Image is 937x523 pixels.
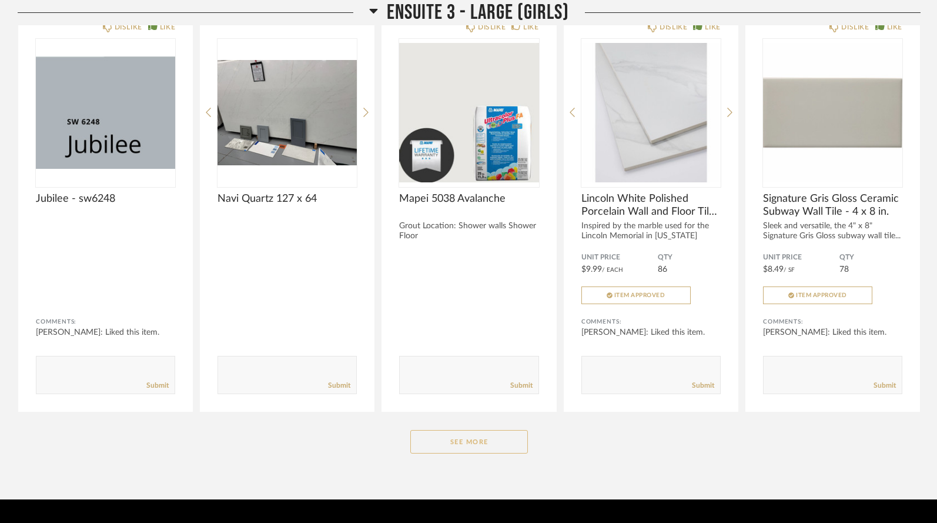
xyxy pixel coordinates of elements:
div: Comments: [581,316,721,328]
span: 86 [658,265,667,274]
a: Submit [146,381,169,391]
span: Lincoln White Polished Porcelain Wall and Floor Tile - 12 x 24 in. [581,192,721,218]
span: Item Approved [796,292,847,298]
div: Sleek and versatile, the 4" x 8" Signature Gris Gloss subway wall tile... [763,221,902,241]
div: LIKE [705,21,720,33]
div: LIKE [887,21,902,33]
a: Submit [874,381,896,391]
div: DISLIKE [478,21,506,33]
span: Unit Price [581,253,658,262]
span: / SF [784,267,795,273]
div: Comments: [36,316,175,328]
div: DISLIKE [660,21,687,33]
span: $8.49 [763,265,784,274]
div: LIKE [523,21,538,33]
div: LIKE [160,21,175,33]
span: QTY [658,253,721,262]
span: $9.99 [581,265,602,274]
a: Submit [328,381,350,391]
span: Jubilee - sw6248 [36,192,175,205]
div: [PERSON_NAME]: Liked this item. [581,327,721,338]
img: undefined [399,39,538,186]
div: DISLIKE [841,21,869,33]
span: / Each [602,267,623,273]
a: Submit [692,381,714,391]
span: Mapei 5038 Avalanche [399,192,538,205]
img: undefined [581,39,721,186]
div: Grout Location: Shower walls Shower Floor [399,221,538,241]
span: Unit Price [763,253,839,262]
span: 78 [839,265,849,274]
span: Navi Quartz 127 x 64 [217,192,357,205]
span: QTY [839,253,902,262]
span: Item Approved [614,292,665,298]
img: undefined [217,39,357,186]
img: undefined [763,39,902,186]
div: Inspired by the marble used for the Lincoln Memorial in [US_STATE][GEOGRAPHIC_DATA].... [581,221,721,251]
div: [PERSON_NAME]: Liked this item. [36,327,175,338]
button: Item Approved [581,287,691,304]
div: Comments: [763,316,902,328]
button: Item Approved [763,287,872,304]
div: [PERSON_NAME]: Liked this item. [763,327,902,338]
img: undefined [36,39,175,186]
a: Submit [510,381,533,391]
span: Signature Gris Gloss Ceramic Subway Wall Tile - 4 x 8 in. [763,192,902,218]
div: DISLIKE [115,21,142,33]
button: See More [410,430,528,454]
